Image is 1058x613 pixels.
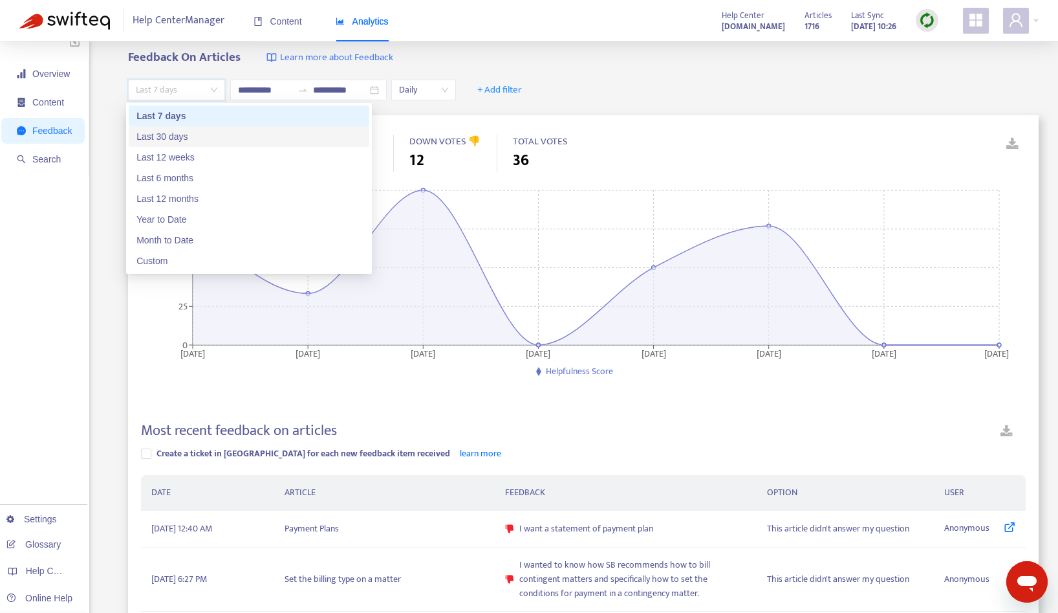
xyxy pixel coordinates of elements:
[985,346,1009,361] tspan: [DATE]
[411,346,436,361] tspan: [DATE]
[129,168,369,188] div: Last 6 months
[151,572,207,586] span: [DATE] 6:27 PM
[180,346,205,361] tspan: [DATE]
[804,8,832,23] span: Articles
[409,133,480,150] span: DOWN VOTES 👎
[296,346,321,361] tspan: [DATE]
[297,85,308,95] span: swap-right
[6,593,72,603] a: Online Help
[519,558,746,601] span: I wanted to know how SB recommends how to bill contingent matters and specifically how to set the...
[1008,12,1024,28] span: user
[722,19,785,34] a: [DOMAIN_NAME]
[851,8,884,23] span: Last Sync
[767,522,909,536] span: This article didn't answer my question
[129,188,369,209] div: Last 12 months
[409,149,424,172] span: 12
[129,126,369,147] div: Last 30 days
[399,80,448,100] span: Daily
[266,52,277,63] img: image-link
[26,566,79,576] span: Help Centers
[129,209,369,230] div: Year to Date
[178,260,188,275] tspan: 50
[297,85,308,95] span: to
[944,521,989,537] span: Anonymous
[546,364,613,379] span: Helpfulness Score
[722,8,764,23] span: Help Center
[32,154,61,164] span: Search
[133,8,224,33] span: Help Center Manager
[136,150,362,164] div: Last 12 weeks
[136,233,362,247] div: Month to Date
[513,149,529,172] span: 36
[767,572,909,586] span: This article didn't answer my question
[274,511,495,548] td: Payment Plans
[17,155,26,164] span: search
[266,50,393,65] a: Learn more about Feedback
[136,129,362,144] div: Last 30 days
[944,572,989,586] span: Anonymous
[129,147,369,168] div: Last 12 weeks
[254,16,302,27] span: Content
[129,251,369,271] div: Custom
[136,109,362,123] div: Last 7 days
[851,19,896,34] strong: [DATE] 10:26
[136,212,362,227] div: Year to Date
[513,133,568,150] span: TOTAL VOTES
[151,522,212,536] span: [DATE] 12:40 AM
[1006,561,1048,603] iframe: Button to launch messaging window
[280,50,393,65] span: Learn more about Feedback
[136,254,362,268] div: Custom
[919,12,935,28] img: sync.dc5367851b00ba804db3.png
[757,346,781,361] tspan: [DATE]
[17,98,26,107] span: container
[136,171,362,185] div: Last 6 months
[141,422,337,440] h4: Most recent feedback on articles
[642,346,666,361] tspan: [DATE]
[934,475,1026,511] th: USER
[136,80,217,100] span: Last 7 days
[129,106,369,126] div: Last 7 days
[17,126,26,135] span: message
[505,575,514,584] span: dislike
[804,19,819,34] strong: 1716
[495,475,757,511] th: FEEDBACK
[526,346,551,361] tspan: [DATE]
[477,82,522,98] span: + Add filter
[19,12,110,30] img: Swifteq
[6,514,57,524] a: Settings
[254,17,263,26] span: book
[32,126,72,136] span: Feedback
[32,69,70,79] span: Overview
[17,69,26,78] span: signal
[274,548,495,612] td: Set the billing type on a matter
[6,539,61,550] a: Glossary
[460,446,501,461] a: learn more
[182,337,188,352] tspan: 0
[872,346,896,361] tspan: [DATE]
[141,475,274,511] th: DATE
[274,475,495,511] th: ARTICLE
[468,80,532,100] button: + Add filter
[336,16,389,27] span: Analytics
[157,446,450,461] span: Create a ticket in [GEOGRAPHIC_DATA] for each new feedback item received
[136,192,362,206] div: Last 12 months
[519,522,653,536] span: I want a statement of payment plan
[129,230,369,251] div: Month to Date
[128,47,241,67] b: Feedback On Articles
[757,475,934,511] th: OPTION
[505,524,514,533] span: dislike
[178,299,188,314] tspan: 25
[32,97,64,107] span: Content
[336,17,345,26] span: area-chart
[968,12,984,28] span: appstore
